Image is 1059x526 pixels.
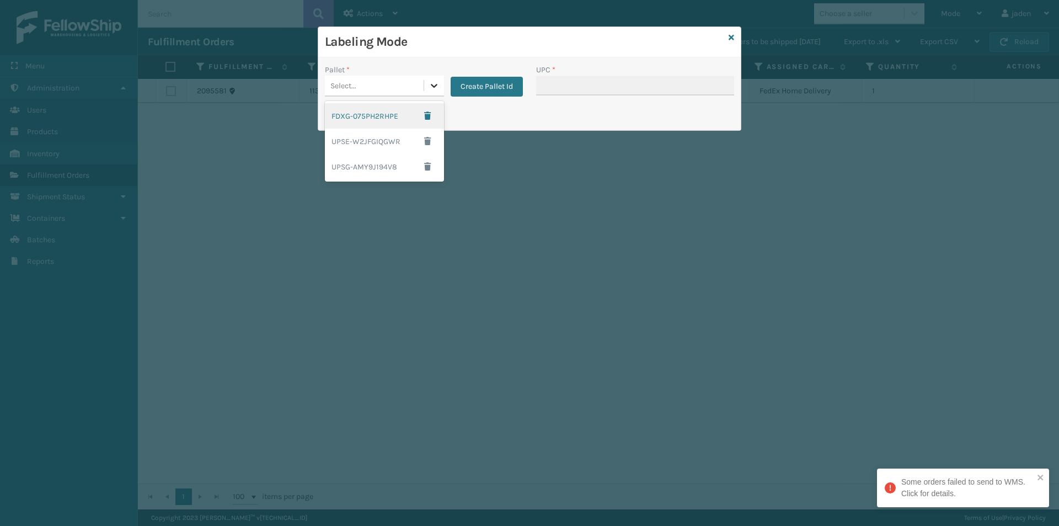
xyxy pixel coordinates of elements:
[1037,473,1045,484] button: close
[325,154,444,179] div: UPSG-AMY9J194V8
[325,64,350,76] label: Pallet
[325,129,444,154] div: UPSE-W2JFGIQGWR
[325,103,444,129] div: FDXG-075PH2RHPE
[330,80,356,92] div: Select...
[325,34,724,50] h3: Labeling Mode
[451,77,523,97] button: Create Pallet Id
[536,64,555,76] label: UPC
[901,476,1034,500] div: Some orders failed to send to WMS. Click for details.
